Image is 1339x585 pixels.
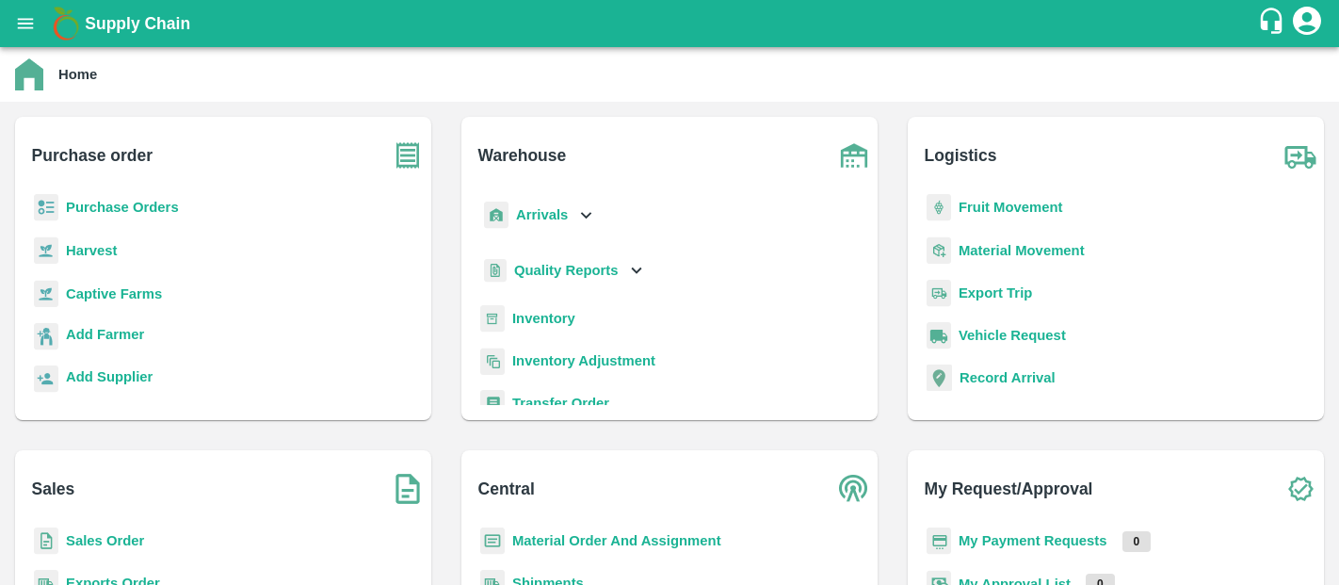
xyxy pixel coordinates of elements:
[927,280,951,307] img: delivery
[480,252,647,290] div: Quality Reports
[480,194,597,236] div: Arrivals
[927,236,951,265] img: material
[384,465,431,512] img: soSales
[15,58,43,90] img: home
[34,280,58,308] img: harvest
[512,311,575,326] a: Inventory
[85,10,1257,37] a: Supply Chain
[927,365,952,391] img: recordArrival
[514,263,619,278] b: Quality Reports
[66,327,144,342] b: Add Farmer
[959,243,1085,258] a: Material Movement
[32,476,75,502] b: Sales
[1257,7,1290,41] div: customer-support
[34,236,58,265] img: harvest
[66,366,153,392] a: Add Supplier
[959,328,1066,343] a: Vehicle Request
[66,243,117,258] a: Harvest
[66,324,144,349] a: Add Farmer
[478,142,567,169] b: Warehouse
[66,369,153,384] b: Add Supplier
[58,67,97,82] b: Home
[959,533,1107,548] a: My Payment Requests
[34,366,58,393] img: supplier
[32,142,153,169] b: Purchase order
[66,286,162,301] a: Captive Farms
[927,528,951,555] img: payment
[831,132,878,179] img: warehouse
[480,305,505,333] img: whInventory
[1122,531,1152,552] p: 0
[1277,132,1324,179] img: truck
[1277,465,1324,512] img: check
[480,528,505,555] img: centralMaterial
[512,533,721,548] a: Material Order And Assignment
[480,348,505,375] img: inventory
[927,322,951,349] img: vehicle
[480,390,505,417] img: whTransfer
[925,476,1093,502] b: My Request/Approval
[34,323,58,350] img: farmer
[4,2,47,45] button: open drawer
[959,285,1032,301] a: Export Trip
[512,396,609,411] a: Transfer Order
[925,142,997,169] b: Logistics
[478,476,535,502] b: Central
[34,194,58,221] img: reciept
[959,200,1063,215] a: Fruit Movement
[66,533,144,548] a: Sales Order
[384,132,431,179] img: purchase
[512,353,655,368] a: Inventory Adjustment
[34,528,58,555] img: sales
[66,200,179,215] a: Purchase Orders
[484,202,508,229] img: whArrival
[960,370,1056,385] a: Record Arrival
[831,465,878,512] img: central
[927,194,951,221] img: fruit
[484,259,507,283] img: qualityReport
[85,14,190,33] b: Supply Chain
[516,207,568,222] b: Arrivals
[1290,4,1324,43] div: account of current user
[47,5,85,42] img: logo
